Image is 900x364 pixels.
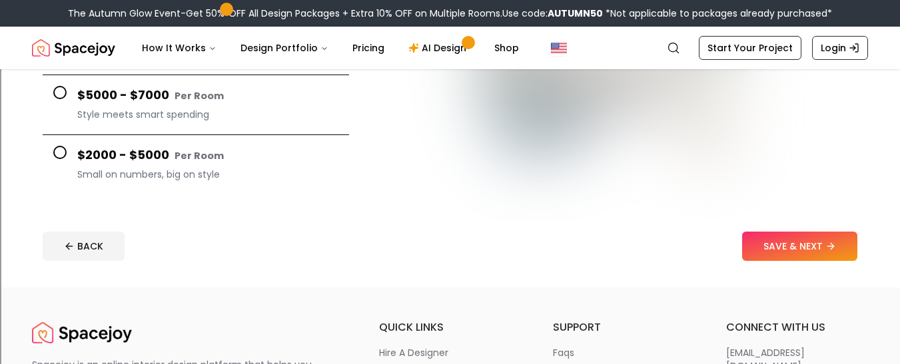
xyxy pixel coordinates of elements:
[699,36,801,60] a: Start Your Project
[484,35,530,61] a: Shop
[68,7,832,20] div: The Autumn Glow Event-Get 50% OFF All Design Packages + Extra 10% OFF on Multiple Rooms.
[342,35,395,61] a: Pricing
[131,35,530,61] nav: Main
[551,40,567,56] img: United States
[5,5,895,17] div: Sort A > Z
[43,232,125,261] button: BACK
[32,27,868,69] nav: Global
[230,35,339,61] button: Design Portfolio
[603,7,832,20] span: *Not applicable to packages already purchased*
[812,36,868,60] a: Login
[5,29,895,41] div: Move To ...
[131,35,227,61] button: How It Works
[5,17,895,29] div: Sort New > Old
[742,232,857,261] button: SAVE & NEXT
[32,35,115,61] a: Spacejoy
[5,53,895,65] div: Options
[502,7,603,20] span: Use code:
[5,41,895,53] div: Delete
[5,89,895,101] div: Move To ...
[398,35,481,61] a: AI Design
[5,77,895,89] div: Rename
[5,65,895,77] div: Sign out
[548,7,603,20] b: AUTUMN50
[32,35,115,61] img: Spacejoy Logo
